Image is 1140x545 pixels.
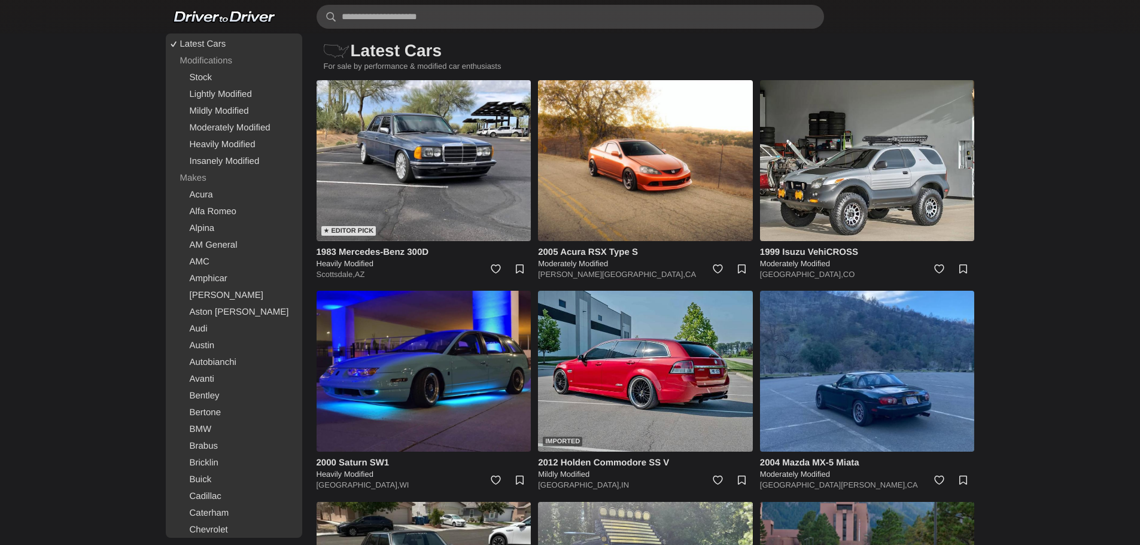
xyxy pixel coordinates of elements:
h5: Moderately Modified [538,258,753,269]
h5: Moderately Modified [760,469,975,480]
a: [GEOGRAPHIC_DATA], [538,480,621,489]
a: AM General [168,237,300,254]
img: 2012 Holden Commodore SS V for sale [538,291,753,452]
a: IN [621,480,629,489]
a: Stock [168,69,300,86]
a: BMW [168,421,300,438]
div: Makes [168,170,300,187]
a: Imported [538,291,753,452]
a: 2012 Holden Commodore SS V Mildly Modified [538,456,753,480]
a: Bertone [168,404,300,421]
a: Autobianchi [168,354,300,371]
a: 1999 Isuzu VehiCROSS Moderately Modified [760,246,975,269]
a: Chevrolet [168,522,300,538]
img: 2005 Acura RSX Type S for sale [538,80,753,241]
a: Buick [168,471,300,488]
h4: 1983 Mercedes-Benz 300D [317,246,531,258]
h4: 2004 Mazda MX-5 Miata [760,456,975,469]
h4: 2000 Saturn SW1 [317,456,531,469]
a: Lightly Modified [168,86,300,103]
img: 1999 Isuzu VehiCROSS for sale [760,80,975,241]
p: For sale by performance & modified car enthusiasts [317,61,975,80]
a: [GEOGRAPHIC_DATA], [317,480,400,489]
div: ★ Editor Pick [321,226,376,236]
h5: Heavily Modified [317,469,531,480]
h4: 2012 Holden Commodore SS V [538,456,753,469]
h5: Heavily Modified [317,258,531,269]
a: 2000 Saturn SW1 Heavily Modified [317,456,531,480]
a: [GEOGRAPHIC_DATA], [760,270,843,279]
a: Acura [168,187,300,203]
a: CA [685,270,696,279]
a: AZ [355,270,365,279]
a: Austin [168,337,300,354]
h4: 1999 Isuzu VehiCROSS [760,246,975,258]
img: 2004 Mazda MX-5 Miata for sale [760,291,975,452]
a: 1983 Mercedes-Benz 300D Heavily Modified [317,246,531,269]
h1: Latest Cars [317,34,963,68]
h4: 2005 Acura RSX Type S [538,246,753,258]
a: Insanely Modified [168,153,300,170]
a: ★ Editor Pick [317,80,531,241]
a: [GEOGRAPHIC_DATA][PERSON_NAME], [760,480,907,489]
a: 2005 Acura RSX Type S Moderately Modified [538,246,753,269]
a: Mildly Modified [168,103,300,120]
h5: Mildly Modified [538,469,753,480]
a: CO [843,270,855,279]
a: Brabus [168,438,300,455]
a: [PERSON_NAME] [168,287,300,304]
h5: Moderately Modified [760,258,975,269]
a: Scottsdale, [317,270,355,279]
a: CA [907,480,918,489]
a: Audi [168,321,300,337]
a: Aston [PERSON_NAME] [168,304,300,321]
div: Modifications [168,53,300,69]
a: Heavily Modified [168,136,300,153]
a: [PERSON_NAME][GEOGRAPHIC_DATA], [538,270,685,279]
a: AMC [168,254,300,270]
a: Bricklin [168,455,300,471]
a: Alpina [168,220,300,237]
a: Latest Cars [168,36,300,53]
a: WI [399,480,409,489]
a: Alfa Romeo [168,203,300,220]
img: scanner-usa-js.svg [324,44,349,58]
a: Avanti [168,371,300,388]
a: Caterham [168,505,300,522]
a: Bentley [168,388,300,404]
a: Amphicar [168,270,300,287]
a: Cadillac [168,488,300,505]
div: Imported [543,437,582,446]
a: Moderately Modified [168,120,300,136]
img: 2000 Saturn SW1 for sale [317,291,531,452]
img: 1983 Mercedes-Benz 300D for sale [317,80,531,241]
a: 2004 Mazda MX-5 Miata Moderately Modified [760,456,975,480]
